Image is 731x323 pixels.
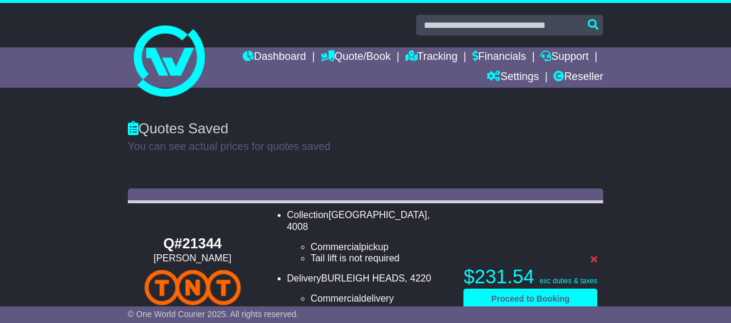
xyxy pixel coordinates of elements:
[463,289,597,309] a: Proceed to Booking
[287,210,430,231] span: , 4008
[311,305,452,316] li: Tail lift is not required
[311,241,452,252] li: pickup
[287,273,452,316] li: Delivery
[311,293,452,304] li: delivery
[128,140,603,153] p: You can see actual prices for quotes saved
[243,47,306,68] a: Dashboard
[311,242,361,252] span: Commercial
[128,120,603,137] div: Quotes Saved
[472,47,526,68] a: Financials
[321,47,391,68] a: Quote/Book
[553,68,603,88] a: Reseller
[487,68,539,88] a: Settings
[144,270,241,305] img: TNT Domestic: Road Express
[287,209,452,264] li: Collection
[405,47,458,68] a: Tracking
[128,309,299,319] span: © One World Courier 2025. All rights reserved.
[540,47,588,68] a: Support
[405,273,431,283] span: , 4220
[475,266,534,287] span: 231.54
[134,235,252,252] div: Q#21344
[311,293,361,303] span: Commercial
[329,210,427,220] span: [GEOGRAPHIC_DATA]
[540,277,597,285] span: exc duties & taxes
[321,273,404,283] span: BURLEIGH HEADS
[463,266,534,287] span: $
[134,252,252,264] div: [PERSON_NAME]
[311,252,452,264] li: Tail lift is not required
